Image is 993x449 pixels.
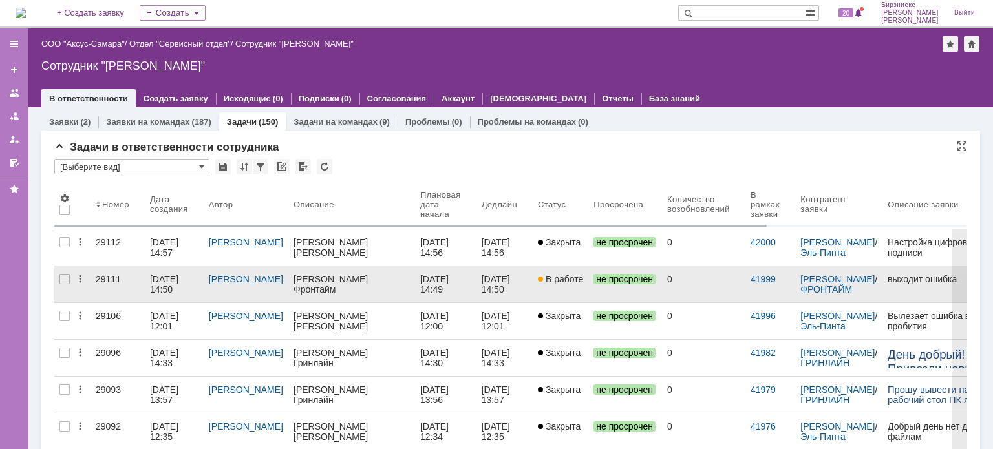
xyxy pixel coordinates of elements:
[420,190,461,219] div: Плановая дата начала
[476,180,533,229] th: Дедлайн
[415,303,476,339] a: [DATE] 12:00
[881,9,939,17] span: [PERSON_NAME]
[415,266,476,302] a: [DATE] 14:49
[490,94,586,103] a: [DEMOGRAPHIC_DATA]
[270,102,292,112] div: 29.09.2025
[588,180,662,229] th: Просрочена
[150,274,181,295] div: [DATE] 14:50
[482,274,513,295] div: [DATE] 14:50
[593,348,656,358] span: не просрочен
[4,152,25,173] a: Мои согласования
[4,59,25,80] a: Создать заявку
[881,17,939,25] span: [PERSON_NAME]
[405,117,450,127] a: Проблемы
[191,117,211,127] div: (187)
[306,19,310,29] div: 1
[538,348,581,358] span: Закрыта
[667,194,730,214] div: Количество возобновлений
[751,237,776,247] a: 42000
[593,384,656,395] span: не просрочен
[533,303,588,339] a: Закрыта
[415,340,476,376] a: [DATE] 14:30
[317,159,332,174] div: Обновлять список
[204,180,288,229] th: Автор
[4,83,25,103] a: Заявки на командах
[42,416,75,426] span: Brumex
[593,421,656,432] span: не просрочен
[800,274,875,284] a: [PERSON_NAME]
[593,200,643,209] div: Просрочена
[144,94,208,103] a: Создать заявку
[751,311,776,321] a: 41996
[588,377,662,413] a: не просрочен
[800,421,875,432] a: [PERSON_NAME]
[106,117,189,127] a: Заявки на командах
[662,266,745,302] a: 0
[751,384,776,395] a: 41979
[800,432,845,442] a: Эль-Пинта
[12,56,23,66] img: download
[533,180,588,229] th: Статус
[482,311,513,331] div: [DATE] 12:01
[662,229,745,266] a: 0
[150,384,181,405] div: [DATE] 13:57
[96,311,140,321] div: 29106
[452,117,462,127] div: (0)
[299,104,306,110] div: не просрочен
[209,421,283,432] a: [PERSON_NAME]
[59,193,70,204] span: Настройки
[41,39,125,48] a: ООО "Аксус-Самара"
[209,274,283,284] a: [PERSON_NAME]
[533,377,588,413] a: Закрыта
[538,384,581,395] span: Закрыта
[476,340,533,376] a: [DATE] 14:33
[145,266,204,302] a: [DATE] 14:50
[79,134,87,145] span: ru
[881,1,939,9] span: Бирзниекс
[800,348,877,368] div: /
[75,237,85,247] div: Действия
[800,358,849,368] a: ГРИНЛАЙН
[800,247,845,258] a: Эль-Пинта
[215,159,231,174] div: Сохранить вид
[593,311,656,321] span: не просрочен
[185,61,246,71] a: Задача: 29111
[91,229,145,266] a: 29112
[54,141,279,153] span: Задачи в ответственности сотрудника
[145,229,204,266] a: [DATE] 14:57
[129,39,235,48] div: /
[538,274,583,284] span: В работе
[800,284,852,295] a: ФРОНТАЙМ
[964,36,979,52] div: Сделать домашней страницей
[538,200,566,209] div: Статус
[294,200,334,209] div: Описание
[150,311,181,331] div: [DATE] 12:01
[482,237,513,258] div: [DATE] 14:56
[482,421,513,442] div: [DATE] 12:35
[145,303,204,339] a: [DATE] 12:01
[41,59,980,72] div: Сотрудник "[PERSON_NAME]"
[22,18,102,30] div: Запланирована
[415,180,476,229] th: Плановая дата начала
[667,384,740,395] div: 0
[588,303,662,339] a: не просрочен
[795,180,882,229] th: Контрагент заявки
[145,377,204,413] a: [DATE] 13:57
[16,8,26,18] a: Перейти на домашнюю страницу
[538,237,581,247] span: Закрыта
[800,421,877,442] div: /
[593,237,656,247] span: не просрочен
[209,348,283,358] a: [PERSON_NAME]
[800,237,875,247] a: [PERSON_NAME]
[41,39,129,48] div: /
[800,348,875,358] a: [PERSON_NAME]
[626,19,631,29] div: 0
[20,134,88,145] a: info@brumex.ru
[96,274,140,284] div: 29111
[379,117,390,127] div: (9)
[259,117,278,127] div: (150)
[209,384,283,395] a: [PERSON_NAME]
[442,94,475,103] a: Аккаунт
[16,8,26,18] img: logo
[415,377,476,413] a: [DATE] 13:56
